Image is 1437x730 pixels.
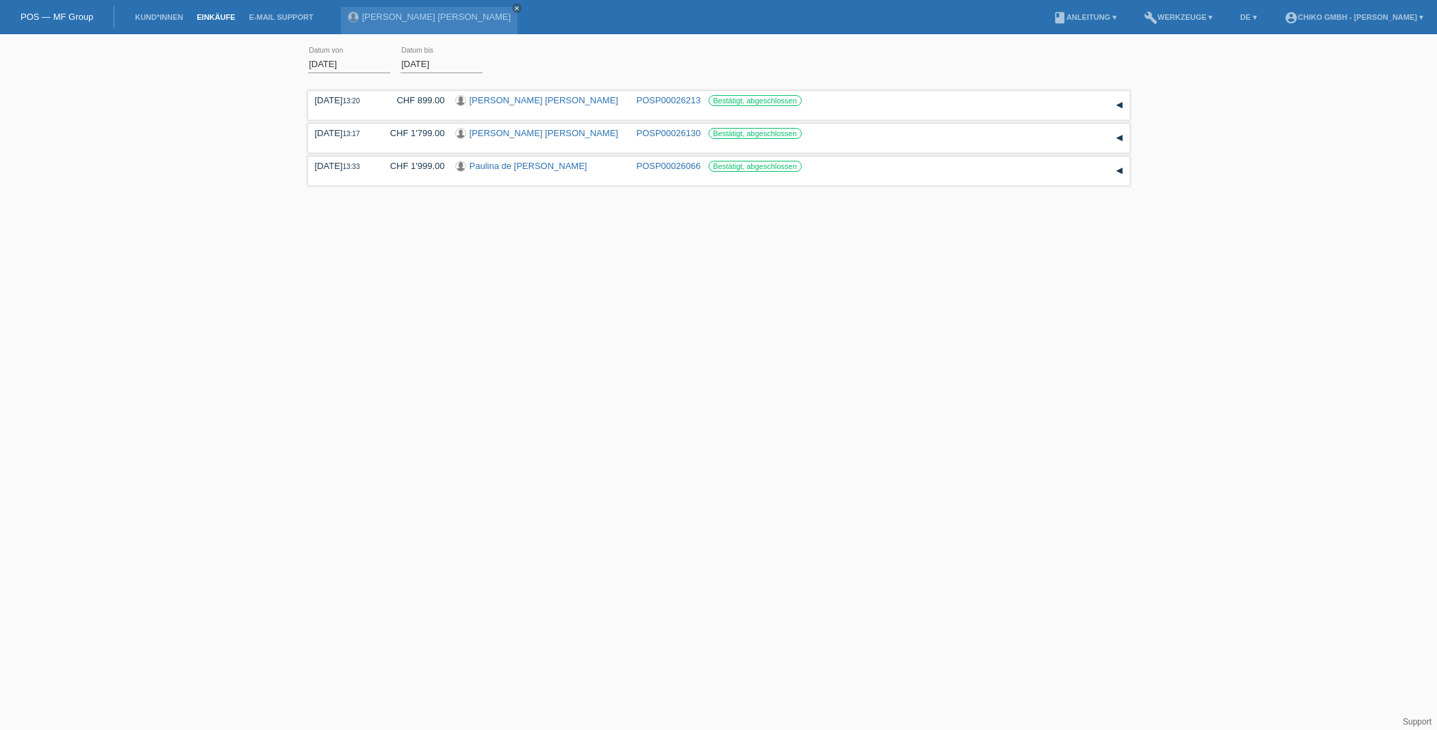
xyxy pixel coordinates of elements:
span: 13:20 [342,97,359,105]
span: 13:33 [342,163,359,170]
a: [PERSON_NAME] [PERSON_NAME] [362,12,511,22]
a: account_circleChiko GmbH - [PERSON_NAME] ▾ [1277,13,1430,21]
a: Paulina de [PERSON_NAME] [470,161,587,171]
div: CHF 899.00 [380,95,445,105]
a: close [512,3,522,13]
label: Bestätigt, abgeschlossen [709,161,802,172]
div: CHF 1'999.00 [380,161,445,171]
div: auf-/zuklappen [1109,95,1130,116]
i: close [513,5,520,12]
i: book [1053,11,1067,25]
a: Support [1403,717,1432,727]
span: 13:17 [342,130,359,138]
i: account_circle [1284,11,1298,25]
label: Bestätigt, abgeschlossen [709,128,802,139]
div: [DATE] [315,128,370,138]
a: POSP00026066 [637,161,701,171]
a: [PERSON_NAME] [PERSON_NAME] [470,128,618,138]
a: buildWerkzeuge ▾ [1137,13,1220,21]
a: DE ▾ [1233,13,1263,21]
a: Einkäufe [190,13,242,21]
a: POSP00026130 [637,128,701,138]
a: [PERSON_NAME] [PERSON_NAME] [470,95,618,105]
i: build [1144,11,1158,25]
a: E-Mail Support [242,13,320,21]
a: POS — MF Group [21,12,93,22]
div: [DATE] [315,161,370,171]
div: auf-/zuklappen [1109,128,1130,148]
a: bookAnleitung ▾ [1046,13,1123,21]
a: POSP00026213 [637,95,701,105]
div: [DATE] [315,95,370,105]
div: CHF 1'799.00 [380,128,445,138]
a: Kund*innen [128,13,190,21]
label: Bestätigt, abgeschlossen [709,95,802,106]
div: auf-/zuklappen [1109,161,1130,181]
